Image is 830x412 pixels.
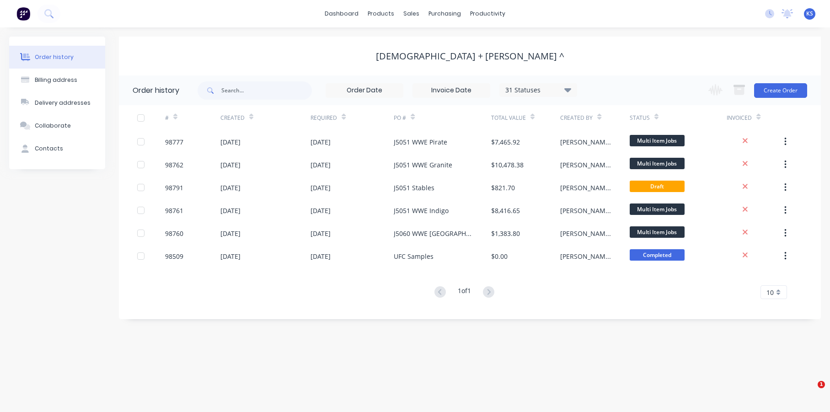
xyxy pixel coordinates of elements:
[818,381,825,388] span: 1
[311,114,337,122] div: Required
[220,229,241,238] div: [DATE]
[630,226,685,238] span: Multi Item Jobs
[491,229,520,238] div: $1,383.80
[311,160,331,170] div: [DATE]
[165,229,183,238] div: 98760
[220,183,241,193] div: [DATE]
[363,7,399,21] div: products
[165,105,220,130] div: #
[754,83,807,98] button: Create Order
[394,206,449,215] div: J5051 WWE Indigo
[630,181,685,192] span: Draft
[394,137,447,147] div: J5051 WWE Pirate
[9,46,105,69] button: Order history
[311,206,331,215] div: [DATE]
[9,114,105,137] button: Collaborate
[35,53,74,61] div: Order history
[311,183,331,193] div: [DATE]
[311,229,331,238] div: [DATE]
[630,135,685,146] span: Multi Item Jobs
[326,84,403,97] input: Order Date
[311,137,331,147] div: [DATE]
[424,7,466,21] div: purchasing
[491,105,561,130] div: Total Value
[727,114,752,122] div: Invoiced
[491,137,520,147] div: $7,465.92
[394,114,406,122] div: PO #
[394,160,452,170] div: J5051 WWE Granite
[413,84,490,97] input: Invoice Date
[133,85,179,96] div: Order history
[458,286,471,299] div: 1 of 1
[560,183,611,193] div: [PERSON_NAME]
[560,105,630,130] div: Created By
[491,183,515,193] div: $821.70
[220,137,241,147] div: [DATE]
[221,81,312,100] input: Search...
[560,251,611,261] div: [PERSON_NAME]
[376,51,564,62] div: [DEMOGRAPHIC_DATA] + [PERSON_NAME] ^
[165,183,183,193] div: 98791
[560,137,611,147] div: [PERSON_NAME]
[560,229,611,238] div: [PERSON_NAME]
[727,105,782,130] div: Invoiced
[165,251,183,261] div: 98509
[394,251,434,261] div: UFC Samples
[766,288,774,297] span: 10
[560,160,611,170] div: [PERSON_NAME]
[220,105,311,130] div: Created
[165,137,183,147] div: 98777
[799,381,821,403] iframe: Intercom live chat
[220,114,245,122] div: Created
[35,76,77,84] div: Billing address
[311,105,394,130] div: Required
[394,229,472,238] div: J5060 WWE [GEOGRAPHIC_DATA]
[560,114,593,122] div: Created By
[220,160,241,170] div: [DATE]
[630,114,650,122] div: Status
[165,206,183,215] div: 98761
[9,69,105,91] button: Billing address
[491,251,508,261] div: $0.00
[320,7,363,21] a: dashboard
[630,249,685,261] span: Completed
[35,122,71,130] div: Collaborate
[630,158,685,169] span: Multi Item Jobs
[500,85,577,95] div: 31 Statuses
[35,99,91,107] div: Delivery addresses
[560,206,611,215] div: [PERSON_NAME]
[491,114,526,122] div: Total Value
[394,183,434,193] div: J5051 Stables
[311,251,331,261] div: [DATE]
[35,144,63,153] div: Contacts
[16,7,30,21] img: Factory
[806,10,813,18] span: KS
[491,160,524,170] div: $10,478.38
[9,137,105,160] button: Contacts
[466,7,510,21] div: productivity
[220,206,241,215] div: [DATE]
[165,160,183,170] div: 98762
[394,105,491,130] div: PO #
[165,114,169,122] div: #
[630,203,685,215] span: Multi Item Jobs
[9,91,105,114] button: Delivery addresses
[220,251,241,261] div: [DATE]
[630,105,727,130] div: Status
[399,7,424,21] div: sales
[491,206,520,215] div: $8,416.65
